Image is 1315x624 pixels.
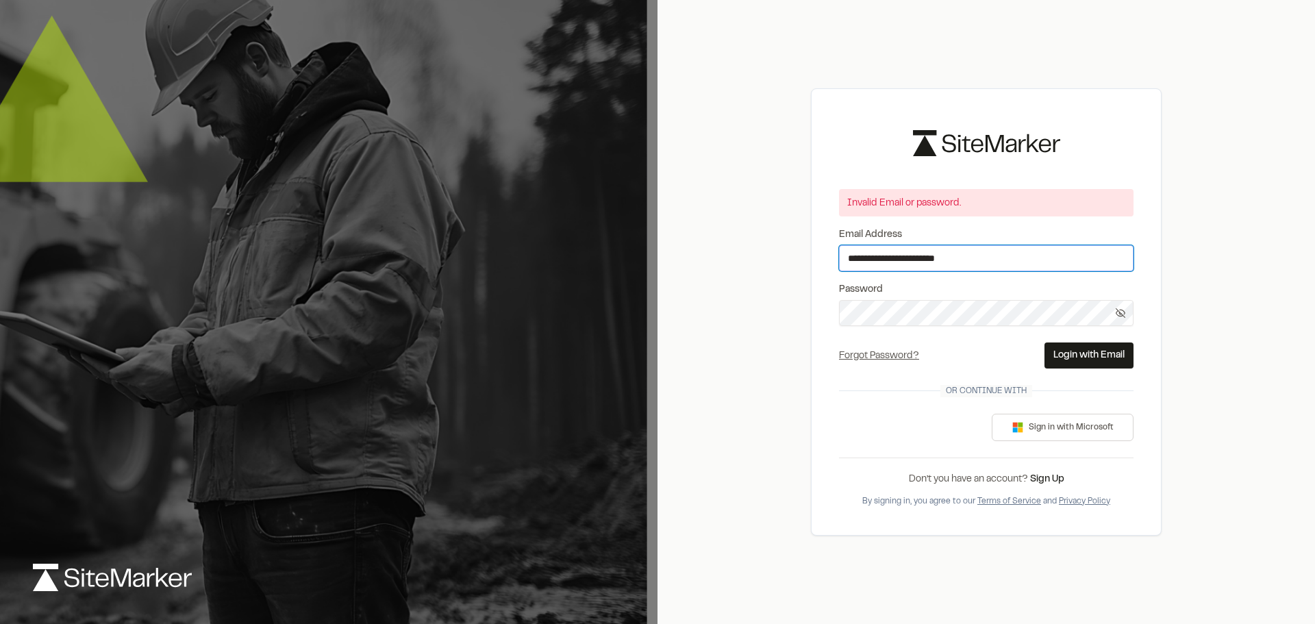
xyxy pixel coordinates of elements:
[839,352,919,360] a: Forgot Password?
[839,495,1134,508] div: By signing in, you agree to our and
[839,282,1134,297] label: Password
[839,472,1134,487] div: Don’t you have an account?
[913,130,1060,155] img: logo-black-rebrand.svg
[832,412,972,442] iframe: Sign in with Google Button
[839,227,1134,242] label: Email Address
[847,199,961,208] span: Invalid Email or password.
[1059,495,1110,508] button: Privacy Policy
[1044,342,1134,369] button: Login with Email
[33,564,192,591] img: logo-white-rebrand.svg
[1030,475,1064,484] a: Sign Up
[940,385,1032,397] span: Or continue with
[992,414,1134,441] button: Sign in with Microsoft
[977,495,1041,508] button: Terms of Service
